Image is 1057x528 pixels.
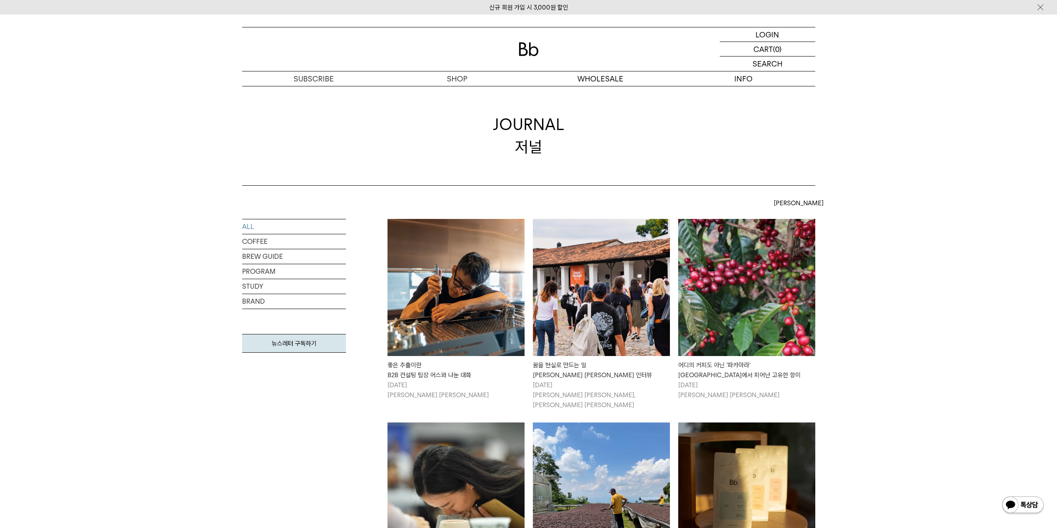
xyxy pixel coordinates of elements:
img: 어디의 커피도 아닌 '파카마라'엘살바도르에서 피어난 고유한 향미 [678,219,815,356]
a: BRAND [242,294,346,309]
div: 꿈을 현실로 만드는 일 [PERSON_NAME] [PERSON_NAME] 인터뷰 [533,360,670,380]
p: LOGIN [755,27,779,42]
div: 어디의 커피도 아닌 '파카마라' [GEOGRAPHIC_DATA]에서 피어난 고유한 향미 [678,360,815,380]
p: WHOLESALE [529,71,672,86]
a: ALL [242,219,346,234]
img: 좋은 추출이란B2B 컨설팅 팀장 어스와 나눈 대화 [387,219,525,356]
a: 신규 회원 가입 시 3,000원 할인 [489,4,568,11]
a: PROGRAM [242,264,346,279]
div: 좋은 추출이란 B2B 컨설팅 팀장 어스와 나눈 대화 [387,360,525,380]
a: SUBSCRIBE [242,71,385,86]
div: JOURNAL 저널 [493,113,564,157]
a: SHOP [385,71,529,86]
a: BREW GUIDE [242,249,346,264]
p: (0) [773,42,782,56]
a: STUDY [242,279,346,294]
img: 꿈을 현실로 만드는 일빈보야지 탁승희 대표 인터뷰 [533,219,670,356]
p: INFO [672,71,815,86]
p: [DATE] [PERSON_NAME] [PERSON_NAME] [387,380,525,400]
p: [DATE] [PERSON_NAME] [PERSON_NAME] [678,380,815,400]
a: 뉴스레터 구독하기 [242,334,346,353]
p: [DATE] [PERSON_NAME] [PERSON_NAME], [PERSON_NAME] [PERSON_NAME] [533,380,670,410]
p: CART [753,42,773,56]
a: CART (0) [720,42,815,56]
a: COFFEE [242,234,346,249]
span: [PERSON_NAME] [774,198,824,208]
img: 카카오톡 채널 1:1 채팅 버튼 [1001,496,1045,516]
a: 어디의 커피도 아닌 '파카마라'엘살바도르에서 피어난 고유한 향미 어디의 커피도 아닌 '파카마라'[GEOGRAPHIC_DATA]에서 피어난 고유한 향미 [DATE][PERSON... [678,219,815,400]
a: 꿈을 현실로 만드는 일빈보야지 탁승희 대표 인터뷰 꿈을 현실로 만드는 일[PERSON_NAME] [PERSON_NAME] 인터뷰 [DATE][PERSON_NAME] [PERS... [533,219,670,410]
a: LOGIN [720,27,815,42]
p: SEARCH [753,56,782,71]
a: 좋은 추출이란B2B 컨설팅 팀장 어스와 나눈 대화 좋은 추출이란B2B 컨설팅 팀장 어스와 나눈 대화 [DATE][PERSON_NAME] [PERSON_NAME] [387,219,525,400]
img: 로고 [519,42,539,56]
